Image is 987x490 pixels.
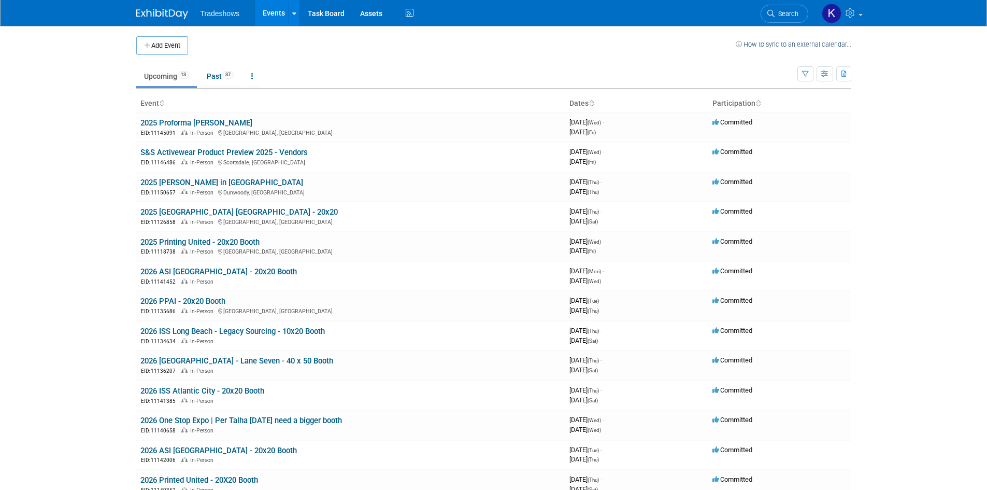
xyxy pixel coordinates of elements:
span: (Thu) [588,388,599,394]
img: In-Person Event [181,130,188,135]
span: [DATE] [569,158,596,165]
div: [GEOGRAPHIC_DATA], [GEOGRAPHIC_DATA] [140,217,561,226]
a: Sort by Start Date [589,99,594,107]
span: EID: 11141385 [141,398,180,404]
span: [DATE] [569,396,598,404]
span: [DATE] [569,356,602,364]
span: In-Person [190,159,217,166]
span: Committed [712,237,752,245]
img: In-Person Event [181,189,188,194]
span: (Fri) [588,159,596,165]
span: [DATE] [569,128,596,136]
span: [DATE] [569,327,602,334]
span: - [600,327,602,334]
span: (Thu) [588,209,599,215]
span: (Thu) [588,457,599,463]
span: (Sat) [588,398,598,403]
a: 2026 ISS Long Beach - Legacy Sourcing - 10x20 Booth [140,327,325,336]
span: (Tue) [588,447,599,453]
span: EID: 11140658 [141,428,180,433]
span: (Thu) [588,308,599,314]
span: (Wed) [588,278,601,284]
span: EID: 11141452 [141,279,180,285]
span: In-Person [190,457,217,464]
a: 2026 ASI [GEOGRAPHIC_DATA] - 20x20 Booth [140,267,297,276]
span: [DATE] [569,217,598,225]
a: 2026 One Stop Expo | Per Talha [DATE] need a bigger booth [140,416,342,425]
th: Event [136,95,565,113]
span: - [603,148,604,156]
span: Tradeshows [201,9,240,18]
span: [DATE] [569,148,604,156]
span: In-Person [190,308,217,315]
span: (Wed) [588,239,601,245]
span: (Mon) [588,269,601,274]
span: EID: 11145091 [141,130,180,136]
span: EID: 11146486 [141,160,180,165]
span: In-Person [190,427,217,434]
div: [GEOGRAPHIC_DATA], [GEOGRAPHIC_DATA] [140,128,561,137]
span: (Tue) [588,298,599,304]
a: Sort by Participation Type [755,99,761,107]
div: Scottsdale, [GEOGRAPHIC_DATA] [140,158,561,166]
span: - [600,207,602,215]
span: [DATE] [569,247,596,255]
a: S&S Activewear Product Preview 2025 - Vendors [140,148,308,157]
a: How to sync to an external calendar... [736,40,851,48]
a: 2026 [GEOGRAPHIC_DATA] - Lane Seven - 40 x 50 Booth [140,356,333,366]
span: [DATE] [569,337,598,344]
div: [GEOGRAPHIC_DATA], [GEOGRAPHIC_DATA] [140,306,561,315]
button: Add Event [136,36,188,55]
span: (Thu) [588,477,599,483]
span: - [603,118,604,126]
span: (Wed) [588,417,601,423]
span: In-Person [190,248,217,255]
a: 2025 [GEOGRAPHIC_DATA] [GEOGRAPHIC_DATA] - 20x20 [140,207,338,217]
span: (Thu) [588,179,599,185]
span: (Thu) [588,189,599,195]
span: - [600,178,602,186]
span: (Fri) [588,248,596,254]
img: In-Person Event [181,219,188,224]
th: Participation [708,95,851,113]
span: In-Person [190,368,217,374]
span: 37 [222,71,234,79]
span: (Wed) [588,427,601,433]
span: [DATE] [569,297,602,304]
span: Committed [712,327,752,334]
span: [DATE] [569,178,602,186]
a: 2026 ASI [GEOGRAPHIC_DATA] - 20x20 Booth [140,446,297,455]
span: (Thu) [588,328,599,334]
span: Committed [712,267,752,275]
img: Karyna Kitsmey [822,4,841,23]
img: In-Person Event [181,427,188,432]
span: In-Person [190,130,217,136]
span: EID: 11135686 [141,309,180,314]
div: Dunwoody, [GEOGRAPHIC_DATA] [140,188,561,197]
span: [DATE] [569,475,602,483]
span: EID: 11150657 [141,190,180,195]
span: EID: 11126858 [141,219,180,225]
img: In-Person Event [181,248,188,254]
img: In-Person Event [181,278,188,284]
span: - [603,237,604,245]
span: - [600,297,602,304]
span: Committed [712,386,752,394]
span: [DATE] [569,455,599,463]
span: - [600,386,602,394]
span: [DATE] [569,366,598,374]
a: Past37 [199,66,241,86]
img: In-Person Event [181,398,188,403]
span: [DATE] [569,207,602,215]
span: Committed [712,356,752,364]
span: [DATE] [569,306,599,314]
span: (Fri) [588,130,596,135]
span: [DATE] [569,277,601,285]
span: (Wed) [588,149,601,155]
div: [GEOGRAPHIC_DATA], [GEOGRAPHIC_DATA] [140,247,561,256]
img: In-Person Event [181,368,188,373]
span: - [600,356,602,364]
span: In-Person [190,219,217,226]
span: In-Person [190,278,217,285]
span: [DATE] [569,426,601,433]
